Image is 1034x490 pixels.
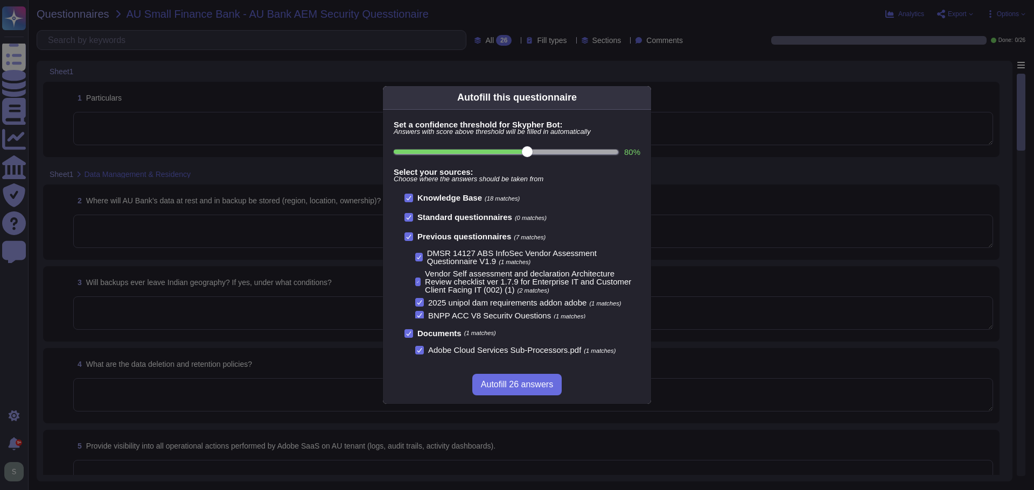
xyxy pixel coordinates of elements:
[417,232,511,241] b: Previous questionnaires
[394,129,640,136] span: Answers with score above threshold will be filled in automatically
[417,212,512,222] b: Standard questionnaires
[417,329,462,337] b: Documents
[417,193,482,202] b: Knowledge Base
[428,345,581,354] span: Adobe Cloud Services Sub-Processors.pdf
[457,90,577,105] div: Autofill this questionnaire
[589,300,621,307] span: (1 matches)
[428,311,551,320] span: BNPP ACC V8 Security Questions
[425,269,631,294] span: Vendor Self assessment and declaration Architecture Review checklist ver 1.7.9 for Enterprise IT ...
[472,374,562,395] button: Autofill 26 answers
[464,330,496,336] span: (1 matches)
[481,380,553,389] span: Autofill 26 answers
[518,287,549,294] span: (2 matches)
[427,248,597,266] span: DMSR 14127 ABS InfoSec Vendor Assessment Questionnaire V1.9
[515,215,547,221] span: (0 matches)
[514,234,546,240] span: (7 matches)
[394,176,640,183] span: Choose where the answers should be taken from
[624,148,640,156] label: 80 %
[394,168,640,176] b: Select your sources:
[584,347,616,354] span: (1 matches)
[485,195,520,202] span: (18 matches)
[428,298,586,307] span: 2025 unipol dam requirements addon adobe
[394,120,640,129] b: Set a confidence threshold for Skypher Bot:
[499,259,530,265] span: (1 matches)
[554,313,585,319] span: (1 matches)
